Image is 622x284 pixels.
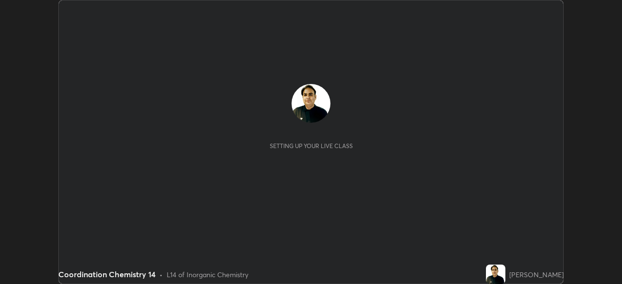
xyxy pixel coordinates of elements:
[292,84,330,123] img: 756836a876de46d1bda29e5641fbe2af.jpg
[270,142,353,150] div: Setting up your live class
[58,268,155,280] div: Coordination Chemistry 14
[509,269,564,280] div: [PERSON_NAME]
[486,265,505,284] img: 756836a876de46d1bda29e5641fbe2af.jpg
[167,269,248,280] div: L14 of Inorganic Chemistry
[159,269,163,280] div: •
